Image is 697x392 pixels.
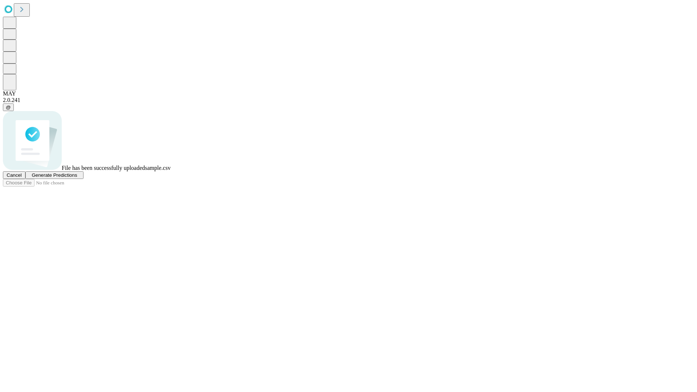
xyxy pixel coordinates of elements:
span: Cancel [7,172,22,178]
div: MAY [3,90,694,97]
button: Generate Predictions [25,171,83,179]
span: Generate Predictions [32,172,77,178]
span: @ [6,105,11,110]
button: @ [3,103,14,111]
span: File has been successfully uploaded [62,165,145,171]
span: sample.csv [145,165,171,171]
div: 2.0.241 [3,97,694,103]
button: Cancel [3,171,25,179]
